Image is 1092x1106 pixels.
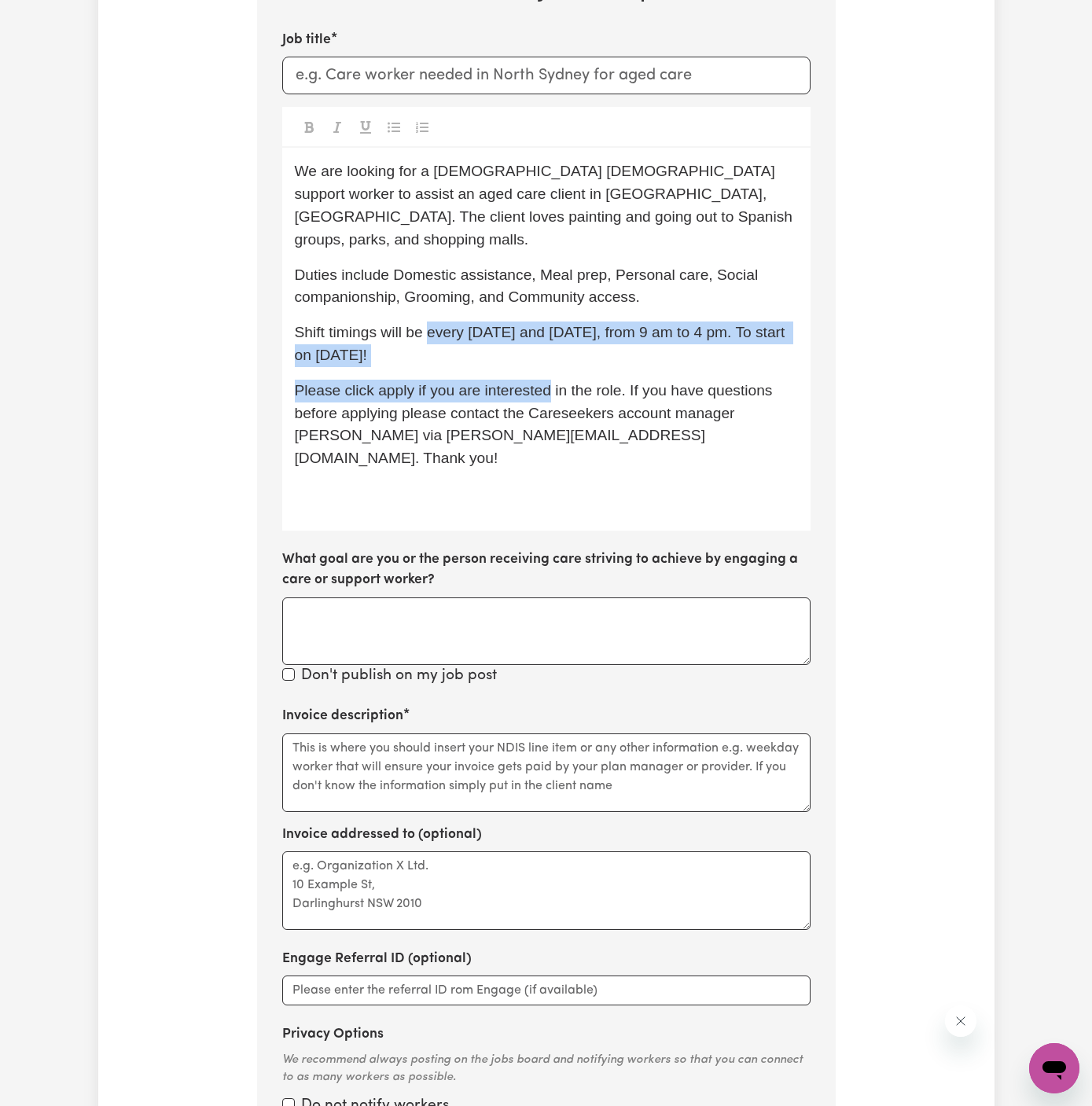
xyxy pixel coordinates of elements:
[282,706,403,726] label: Invoice description
[295,324,789,363] span: Shift timings will be every [DATE] and [DATE], from 9 am to 4 pm. To start on [DATE]!
[383,116,405,137] button: Toggle undefined
[326,116,348,137] button: Toggle undefined
[355,116,377,137] button: Toggle undefined
[282,1024,384,1045] label: Privacy Options
[1029,1043,1079,1093] iframe: Button to launch messaging window
[282,549,811,591] label: What goal are you or the person receiving care striving to achieve by engaging a care or support ...
[282,1052,811,1087] div: We recommend always posting on the jobs board and notifying workers so that you can connect to as...
[282,825,482,845] label: Invoice addressed to (optional)
[282,30,331,50] label: Job title
[282,57,811,94] input: e.g. Care worker needed in North Sydney for aged care
[282,976,811,1005] input: Please enter the referral ID rom Engage (if available)
[295,266,763,306] span: Duties include Domestic assistance, Meal prep, Personal care, Social companionship, Grooming, and...
[9,11,95,24] span: Need any help?
[945,1005,976,1037] iframe: Close message
[295,382,777,466] span: Please click apply if you are interested in the role. If you have questions before applying pleas...
[298,116,320,137] button: Toggle undefined
[301,665,497,688] label: Don't publish on my job post
[411,116,433,137] button: Toggle undefined
[295,163,797,247] span: We are looking for a [DEMOGRAPHIC_DATA] [DEMOGRAPHIC_DATA] support worker to assist an aged care ...
[282,949,472,969] label: Engage Referral ID (optional)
